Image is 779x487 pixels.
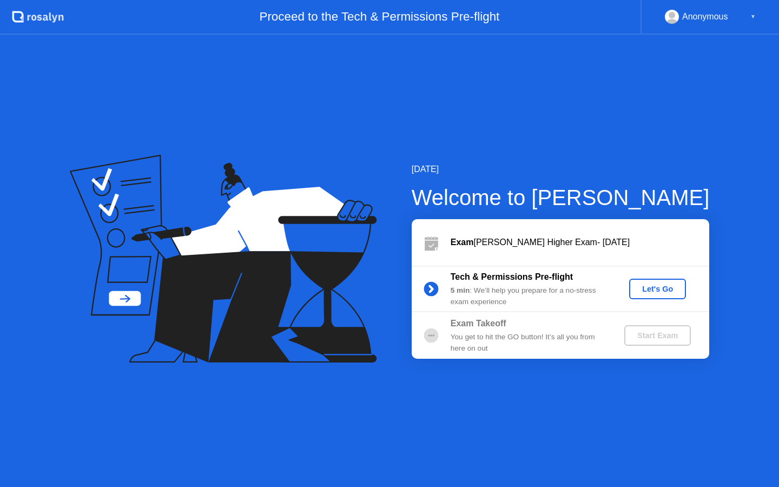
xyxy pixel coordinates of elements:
div: You get to hit the GO button! It’s all you from here on out [451,332,606,354]
div: Anonymous [682,10,728,24]
div: [DATE] [412,163,710,176]
div: ▼ [750,10,756,24]
div: Let's Go [633,285,682,293]
b: Exam Takeoff [451,319,506,328]
button: Start Exam [624,325,691,346]
div: Start Exam [629,331,686,340]
div: Welcome to [PERSON_NAME] [412,181,710,214]
b: 5 min [451,286,470,294]
div: : We’ll help you prepare for a no-stress exam experience [451,285,606,307]
b: Tech & Permissions Pre-flight [451,272,573,281]
div: [PERSON_NAME] Higher Exam- [DATE] [451,236,709,249]
b: Exam [451,238,474,247]
button: Let's Go [629,279,686,299]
